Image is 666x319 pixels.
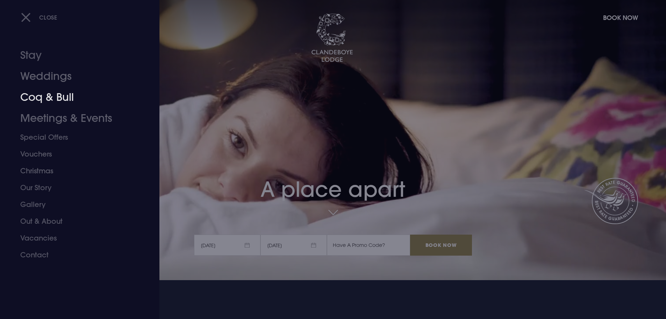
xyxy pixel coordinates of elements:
[20,45,131,66] a: Stay
[20,108,131,129] a: Meetings & Events
[20,230,131,247] a: Vacancies
[20,213,131,230] a: Out & About
[20,162,131,179] a: Christmas
[39,14,57,21] span: Close
[20,146,131,162] a: Vouchers
[20,129,131,146] a: Special Offers
[21,10,57,25] button: Close
[20,196,131,213] a: Gallery
[20,87,131,108] a: Coq & Bull
[20,179,131,196] a: Our Story
[20,247,131,263] a: Contact
[20,66,131,87] a: Weddings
